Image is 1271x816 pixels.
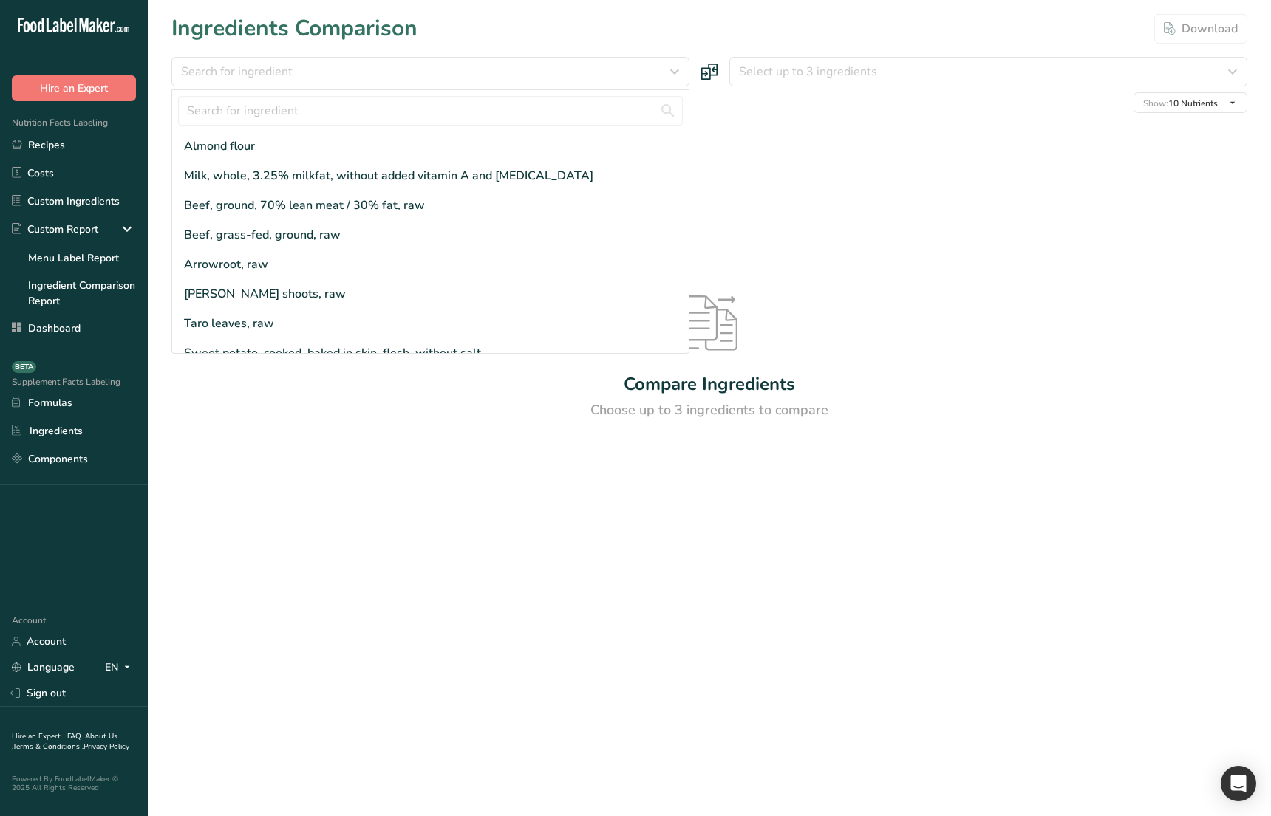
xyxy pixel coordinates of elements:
[171,57,689,86] button: Search for ingredient
[590,400,828,420] div: Choose up to 3 ingredients to compare
[184,315,274,332] div: Taro leaves, raw
[12,222,98,237] div: Custom Report
[729,57,1247,86] button: Select up to 3 ingredients
[184,256,268,273] div: Arrowroot, raw
[12,731,117,752] a: About Us .
[105,659,136,676] div: EN
[184,196,425,214] div: Beef, ground, 70% lean meat / 30% fat, raw
[12,731,64,741] a: Hire an Expert .
[13,741,84,752] a: Terms & Conditions .
[12,361,36,373] div: BETA
[1134,92,1247,113] button: Show:10 Nutrients
[171,12,418,45] h1: Ingredients Comparison
[184,167,593,185] div: Milk, whole, 3.25% milkfat, without added vitamin A and [MEDICAL_DATA]
[1154,14,1247,44] button: Download
[178,96,683,126] input: Search for ingredient
[12,775,136,792] div: Powered By FoodLabelMaker © 2025 All Rights Reserved
[1164,20,1238,38] div: Download
[1143,97,1218,109] span: 10 Nutrients
[184,344,481,362] div: Sweet potato, cooked, baked in skin, flesh, without salt
[184,285,346,303] div: [PERSON_NAME] shoots, raw
[184,137,255,155] div: Almond flour
[739,63,877,80] span: Select up to 3 ingredients
[624,371,795,397] div: Compare Ingredients
[1143,97,1168,109] span: Show:
[181,63,293,80] span: Search for ingredient
[12,75,136,101] button: Hire an Expert
[1221,766,1256,801] div: Open Intercom Messenger
[184,226,341,244] div: Beef, grass-fed, ground, raw
[67,731,85,741] a: FAQ .
[12,654,75,680] a: Language
[84,741,129,752] a: Privacy Policy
